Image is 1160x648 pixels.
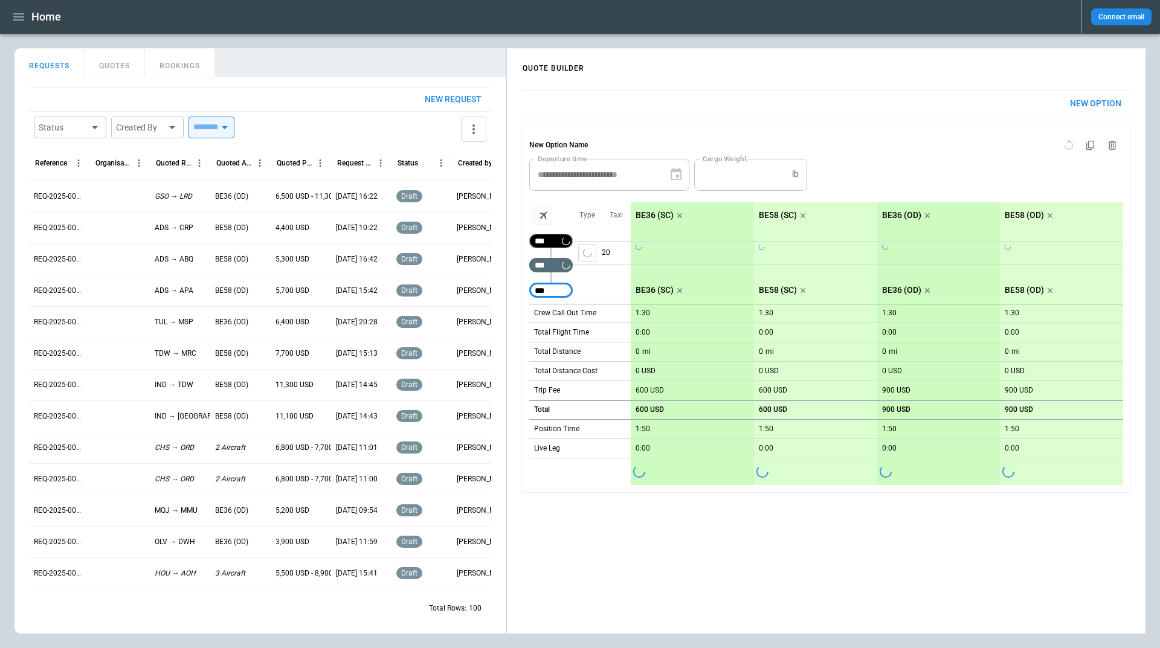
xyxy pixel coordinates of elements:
p: 5,700 USD [275,286,309,296]
p: CHS → ORD [155,474,194,484]
div: Created By [116,121,164,133]
p: [PERSON_NAME] [457,317,507,327]
p: REQ-2025-000251 [34,191,85,202]
p: GSO → LRD [155,191,192,202]
p: 2 Aircraft [215,443,245,453]
p: [PERSON_NAME] [457,443,507,453]
span: draft [399,223,420,232]
span: draft [399,380,420,389]
p: 3,900 USD [275,537,309,547]
p: 11,100 USD [275,411,314,422]
p: 1:30 [882,309,897,318]
p: BE58 (OD) [215,286,248,296]
p: Live Leg [534,443,560,454]
p: [DATE] 11:01 [336,443,378,453]
p: [PERSON_NAME] [457,223,507,233]
p: [PERSON_NAME] [457,411,507,422]
div: scrollable content [631,202,1123,485]
p: [PERSON_NAME] [457,286,507,296]
p: 4,400 USD [275,223,309,233]
span: Reset quote option [1058,135,1080,156]
p: REQ-2025-000240 [34,537,85,547]
label: Departure time [538,153,587,164]
p: ADS → APA [155,286,193,296]
button: REQUESTS [14,48,85,77]
button: New request [415,88,491,111]
span: draft [399,412,420,420]
p: 0 USD [1005,367,1025,376]
div: Quoted Price [277,159,312,167]
p: 0:00 [882,328,897,337]
div: Status [398,159,418,167]
p: REQ-2025-000245 [34,380,85,390]
p: 900 USD [1005,386,1033,395]
p: 0 USD [882,367,902,376]
div: Created by [458,159,492,167]
p: [DATE] 15:42 [336,286,378,296]
p: 1:30 [759,309,773,318]
p: MQJ → MMU [155,505,198,516]
button: Organisation column menu [131,155,147,171]
button: BOOKINGS [145,48,215,77]
p: BE58 (OD) [215,411,248,422]
span: Type of sector [578,244,596,262]
p: 600 USD [759,405,787,414]
button: Quoted Price column menu [312,155,328,171]
p: [DATE] 15:13 [336,348,378,359]
p: 3 Aircraft [215,568,245,579]
button: QUOTES [85,48,145,77]
button: Connect email [1091,8,1152,25]
p: ADS → ABQ [155,254,193,265]
div: Request Created At (UTC-05:00) [337,159,373,167]
span: Delete quote option [1101,135,1123,156]
p: BE36 (SC) [636,210,674,220]
p: 2 Aircraft [215,474,245,484]
p: REQ-2025-000243 [34,443,85,453]
div: Too short [529,258,573,272]
p: ADS → CRP [155,223,193,233]
p: 1:50 [759,425,773,434]
p: 1:50 [1005,425,1019,434]
p: Type [579,210,595,220]
p: [PERSON_NAME] [457,254,507,265]
p: BE58 (OD) [215,223,248,233]
p: 0:00 [759,328,773,337]
span: Duplicate quote option [1080,135,1101,156]
button: Request Created At (UTC-05:00) column menu [373,155,388,171]
p: Crew Call Out Time [534,308,596,318]
p: BE36 (OD) [882,210,921,220]
p: [PERSON_NAME] [457,191,507,202]
span: draft [399,443,420,452]
p: Position Time [534,424,579,434]
p: OLV → DWH [155,537,195,547]
div: Quoted Route [156,159,192,167]
p: [PERSON_NAME] [457,537,507,547]
p: [DATE] 16:22 [336,191,378,202]
p: 11,300 USD [275,380,314,390]
p: 5,500 USD - 8,900 USD [275,568,349,579]
p: 1:50 [882,425,897,434]
p: [DATE] 14:43 [336,411,378,422]
p: Total Distance Cost [534,366,598,376]
span: draft [399,506,420,515]
div: Too short [529,283,573,298]
p: 6,800 USD - 7,700 USD [275,474,349,484]
p: BE58 (OD) [1005,285,1044,295]
p: REQ-2025-000246 [34,348,85,359]
p: 0:00 [1005,328,1019,337]
p: [DATE] 20:28 [336,317,378,327]
p: Total Flight Time [534,327,589,338]
p: 900 USD [882,386,910,395]
p: REQ-2025-000241 [34,505,85,516]
p: [PERSON_NAME] [457,474,507,484]
p: [PERSON_NAME] [457,380,507,390]
p: 0 [882,347,886,356]
p: lb [792,169,799,179]
p: [DATE] 10:22 [336,223,378,233]
h4: QUOTE BUILDER [508,51,599,79]
p: [DATE] 15:41 [336,568,378,579]
p: 0:00 [882,444,897,453]
p: Taxi [610,210,623,220]
div: Status [39,121,87,133]
div: Reference [35,159,67,167]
